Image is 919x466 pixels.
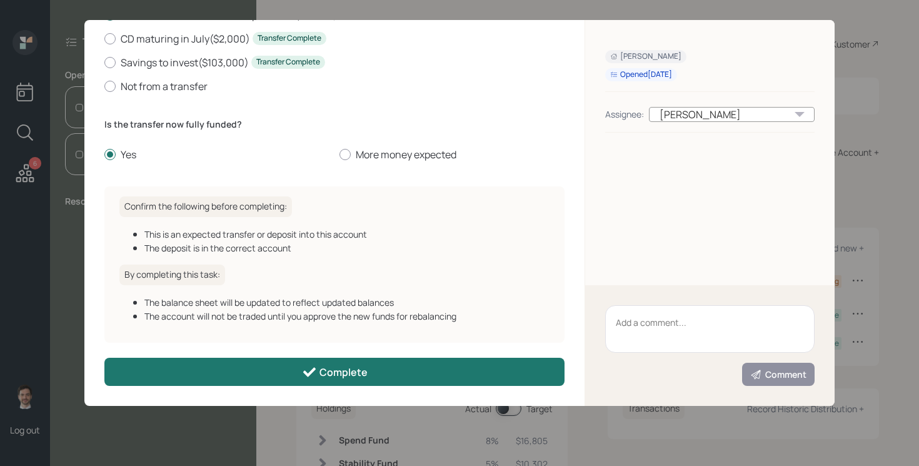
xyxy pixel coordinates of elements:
div: The deposit is in the correct account [144,241,550,255]
div: [PERSON_NAME] [649,107,815,122]
button: Complete [104,358,565,386]
label: Savings to invest ( $103,000 ) [104,56,565,69]
label: Yes [104,148,329,161]
div: Transfer Complete [256,57,320,68]
label: CD maturing in July ( $2,000 ) [104,32,565,46]
label: More money expected [339,148,565,161]
div: Opened [DATE] [610,69,672,80]
label: Is the transfer now fully funded? [104,118,565,131]
div: Complete [302,365,368,380]
label: Not from a transfer [104,79,565,93]
h6: By completing this task: [119,265,225,285]
div: Assignee: [605,108,644,121]
div: This is an expected transfer or deposit into this account [144,228,550,241]
div: Comment [750,368,806,381]
h6: Confirm the following before completing: [119,196,292,217]
div: The account will not be traded until you approve the new funds for rebalancing [144,310,550,323]
button: Comment [742,363,815,386]
div: [PERSON_NAME] [610,51,681,62]
div: Transfer Complete [258,33,321,44]
div: The balance sheet will be updated to reflect updated balances [144,296,550,309]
